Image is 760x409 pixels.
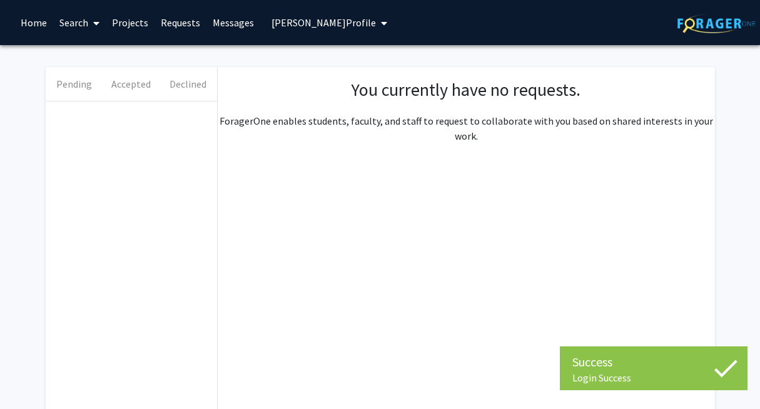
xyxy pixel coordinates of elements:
button: Declined [160,67,216,101]
div: Login Success [572,371,735,384]
button: Accepted [103,67,160,101]
a: Search [53,1,106,44]
div: Success [572,353,735,371]
button: Pending [46,67,103,101]
a: Home [14,1,53,44]
span: [PERSON_NAME] Profile [271,16,376,29]
img: ForagerOne Logo [677,14,756,33]
h1: You currently have no requests. [230,80,702,101]
p: ForagerOne enables students, faculty, and staff to request to collaborate with you based on share... [218,113,715,143]
a: Projects [106,1,155,44]
a: Messages [206,1,260,44]
a: Requests [155,1,206,44]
